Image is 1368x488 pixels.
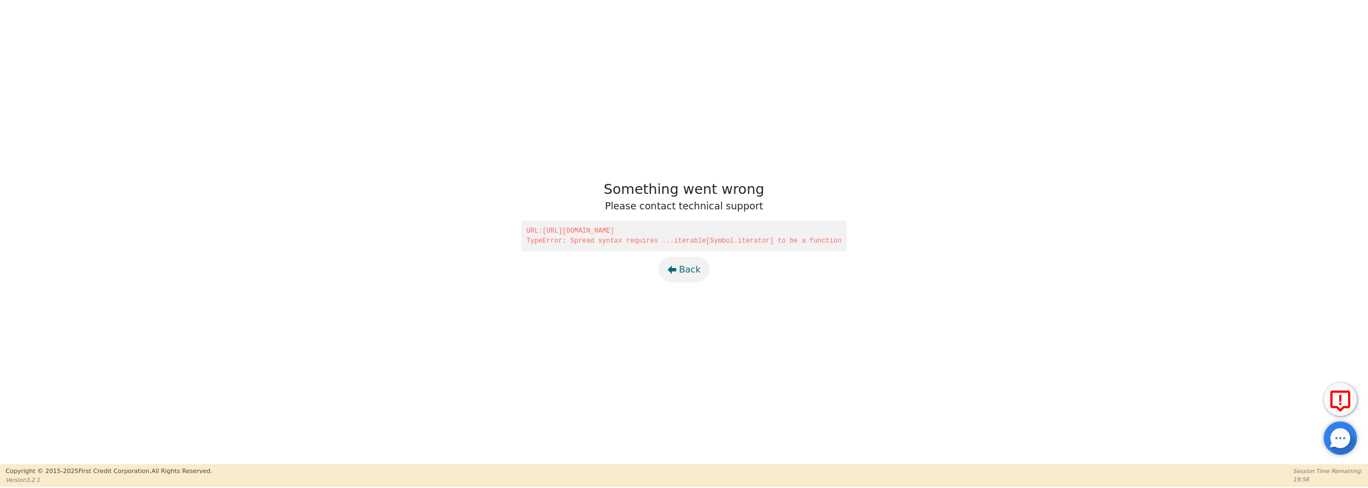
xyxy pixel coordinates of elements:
[604,201,764,212] h3: Please contact technical support
[679,263,701,276] span: Back
[1293,467,1362,475] p: Session Time Remaining:
[1293,475,1362,484] p: 19:58
[6,467,212,476] p: Copyright © 2015- 2025 First Credit Corporation.
[527,226,842,236] span: URL: [URL][DOMAIN_NAME]
[527,236,842,246] span: TypeError: Spread syntax requires ...iterable[Symbol.iterator] to be a function
[6,476,212,484] p: Version 3.2.1
[1324,383,1357,416] button: Report Error to FCC
[604,181,764,198] h1: Something went wrong
[659,257,709,282] button: Back
[151,468,212,475] span: All Rights Reserved.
